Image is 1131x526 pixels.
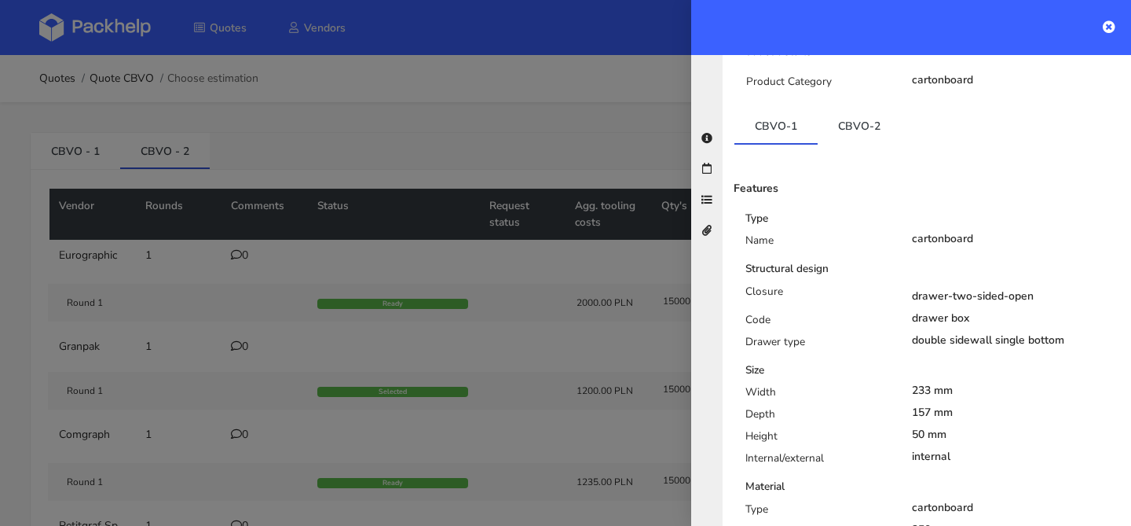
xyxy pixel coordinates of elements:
a: CBVO-2 [818,109,901,143]
div: cartonboard [912,233,1121,245]
div: Name [734,233,900,255]
b: Type [745,211,768,226]
a: CBVO-1 [734,109,818,143]
b: Structural design [745,261,829,276]
div: drawer-two-sided-open [912,290,1121,303]
div: Internal/external [734,451,900,473]
div: Product details [723,46,893,58]
div: Width [734,384,900,406]
div: Features [722,182,893,195]
div: 157 mm [912,406,1121,419]
div: drawer box [912,312,1121,325]
div: cartonboard [912,502,1121,514]
div: Type [734,502,900,524]
div: Drawer type [734,334,900,356]
div: 50 mm [912,429,1121,441]
div: internal [912,451,1121,463]
div: Height [734,429,900,451]
div: Closure [734,284,900,312]
b: Material [745,479,785,494]
div: Product Category [734,74,900,96]
div: Code [734,312,900,334]
div: double sidewall single bottom [912,334,1121,347]
div: Depth [734,406,900,429]
b: Size [745,362,764,377]
div: 233 mm [912,384,1121,397]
